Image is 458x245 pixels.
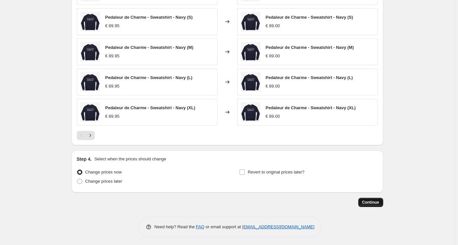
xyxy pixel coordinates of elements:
div: € 89.95 [105,83,119,90]
div: € 89.95 [105,113,119,120]
div: € 89.00 [266,113,280,120]
span: Continue [362,200,379,205]
span: Pedaleur de Charme - Sweatshirt - Navy (S) [105,15,193,20]
div: € 89.00 [266,83,280,90]
span: Pedaleur de Charme - Sweatshirt - Navy (M) [105,45,194,50]
span: Pedaleur de Charme - Sweatshirt - Navy (L) [266,75,353,80]
button: Continue [358,198,383,207]
span: Need help? Read the [155,224,196,229]
span: Revert to original prices later? [248,170,304,174]
span: Pedaleur de Charme - Sweatshirt - Navy (S) [266,15,353,20]
span: Pedaleur de Charme - Sweatshirt - Navy (XL) [266,105,356,110]
img: La_Machine_Pedaleur_de_Charme_Navy_Sweatshirt_Flat_80x.jpg [241,72,260,92]
img: La_Machine_Pedaleur_de_Charme_Navy_Sweatshirt_Flat_80x.jpg [80,12,100,31]
div: € 89.00 [266,23,280,29]
span: or email support at [204,224,242,229]
a: FAQ [196,224,204,229]
a: [EMAIL_ADDRESS][DOMAIN_NAME] [242,224,314,229]
span: Pedaleur de Charme - Sweatshirt - Navy (M) [266,45,354,50]
h2: Step 4. [77,156,92,162]
img: La_Machine_Pedaleur_de_Charme_Navy_Sweatshirt_Flat_80x.jpg [80,102,100,122]
span: Change prices now [85,170,122,174]
img: La_Machine_Pedaleur_de_Charme_Navy_Sweatshirt_Flat_80x.jpg [241,42,260,62]
span: Pedaleur de Charme - Sweatshirt - Navy (XL) [105,105,196,110]
p: Select when the prices should change [94,156,166,162]
img: La_Machine_Pedaleur_de_Charme_Navy_Sweatshirt_Flat_80x.jpg [241,12,260,31]
button: Next [86,131,95,140]
span: Change prices later [85,179,122,184]
div: € 89.95 [105,23,119,29]
img: La_Machine_Pedaleur_de_Charme_Navy_Sweatshirt_Flat_80x.jpg [241,102,260,122]
div: € 89.00 [266,53,280,59]
nav: Pagination [77,131,95,140]
img: La_Machine_Pedaleur_de_Charme_Navy_Sweatshirt_Flat_80x.jpg [80,72,100,92]
div: € 89.95 [105,53,119,59]
img: La_Machine_Pedaleur_de_Charme_Navy_Sweatshirt_Flat_80x.jpg [80,42,100,62]
span: Pedaleur de Charme - Sweatshirt - Navy (L) [105,75,193,80]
